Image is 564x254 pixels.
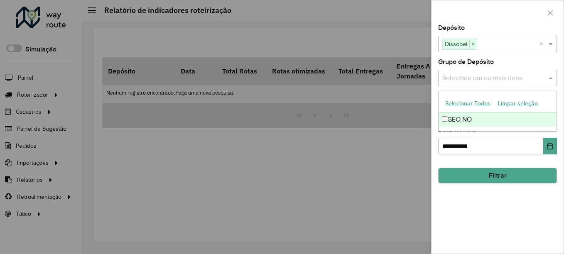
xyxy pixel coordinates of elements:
[469,39,477,49] span: ×
[441,97,494,110] button: Selecionar Todos
[494,97,542,110] button: Limpar seleção
[438,90,557,132] ng-dropdown-panel: Options list
[539,39,547,49] span: Clear all
[438,23,465,33] label: Depósito
[443,39,469,49] span: Dissobel
[439,112,557,127] div: GEO NO
[543,138,557,154] button: Choose Date
[438,168,557,183] button: Filtrar
[438,57,494,67] label: Grupo de Depósito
